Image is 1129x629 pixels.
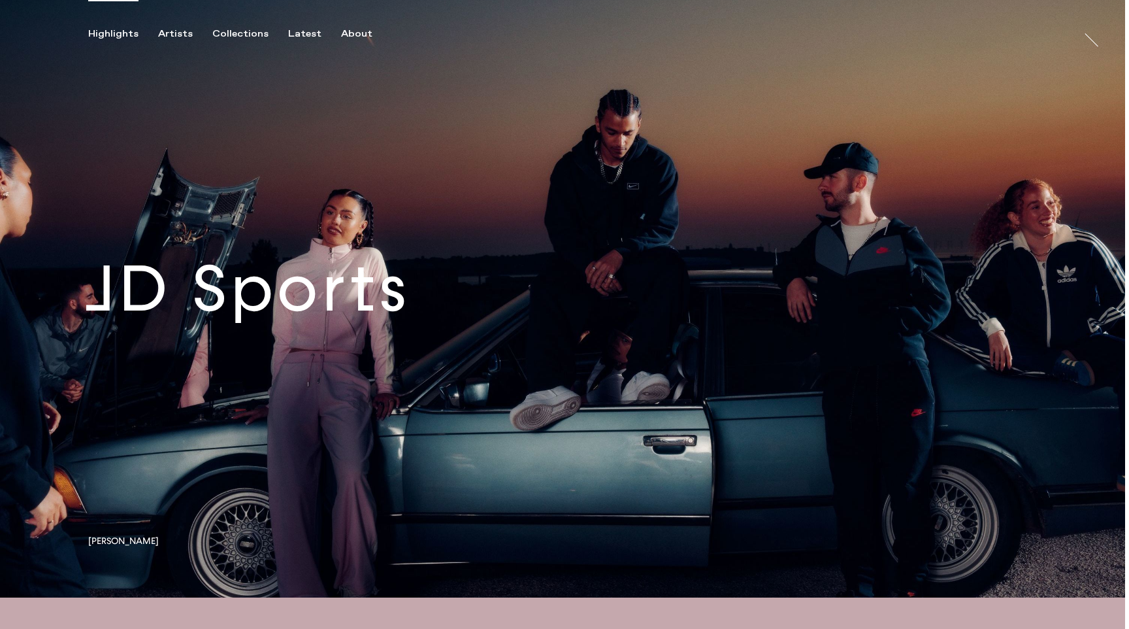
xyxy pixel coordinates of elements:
[158,28,212,40] button: Artists
[212,28,288,40] button: Collections
[288,28,341,40] button: Latest
[341,28,392,40] button: About
[341,28,372,40] div: About
[88,28,158,40] button: Highlights
[158,28,193,40] div: Artists
[212,28,269,40] div: Collections
[88,28,139,40] div: Highlights
[288,28,321,40] div: Latest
